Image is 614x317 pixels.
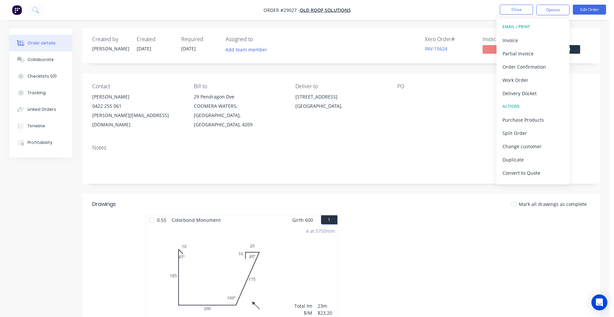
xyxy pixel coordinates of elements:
div: Delivery Docket [502,89,564,98]
div: Order details [28,40,56,46]
span: [DATE] [137,45,151,52]
button: Linked Orders [9,101,72,118]
button: Edit Order [573,5,606,15]
div: [GEOGRAPHIC_DATA], [295,101,386,111]
div: Notes [92,145,590,151]
div: Drawings [92,200,116,208]
div: Tracking [28,90,46,96]
div: 4 at 5750mm [306,227,335,234]
div: [PERSON_NAME] [92,92,183,101]
span: Order #29027 - [264,7,300,13]
div: [PERSON_NAME][EMAIL_ADDRESS][DOMAIN_NAME] [92,111,183,129]
div: Xero Order # [425,36,475,42]
div: PO [397,83,488,90]
div: Total lm [294,302,312,309]
div: Bill to [194,83,285,90]
div: Checklists 0/0 [28,73,57,79]
div: $23.20 [318,309,335,316]
button: Order details [9,35,72,51]
div: [STREET_ADDRESS][GEOGRAPHIC_DATA], [295,92,386,113]
div: 23m [318,302,335,309]
div: ACTIONS [502,102,564,111]
div: Convert to Quote [502,168,564,178]
div: Archive [502,181,564,191]
div: Split Order [502,128,564,138]
div: [PERSON_NAME] [92,45,129,52]
button: Options [536,5,570,15]
div: EMAIL / PRINT [502,23,564,31]
span: Colorbond Monument [169,215,223,225]
button: Timeline [9,118,72,134]
button: Collaborate [9,51,72,68]
img: Factory [12,5,22,15]
div: 29 Pendragon Dve [194,92,285,101]
div: COOMERA WATERS, [GEOGRAPHIC_DATA], [GEOGRAPHIC_DATA], 4209 [194,101,285,129]
div: Timeline [28,123,45,129]
div: Created by [92,36,129,42]
div: Profitability [28,140,52,146]
span: Girth 600 [292,215,313,225]
div: [PERSON_NAME]0422 255 061[PERSON_NAME][EMAIL_ADDRESS][DOMAIN_NAME] [92,92,183,129]
span: 0.55 [154,215,169,225]
button: 1 [321,215,338,224]
button: Add team member [226,45,271,54]
div: Work Order [502,75,564,85]
div: Linked Orders [28,106,56,112]
span: No [483,45,522,53]
div: Required [181,36,218,42]
div: Order Confirmation [502,62,564,72]
div: [STREET_ADDRESS] [295,92,386,101]
button: Close [500,5,533,15]
div: $/M [294,309,312,316]
div: Open Intercom Messenger [591,294,607,310]
div: Duplicate [502,155,564,164]
button: Add team member [222,45,270,54]
div: 0422 255 061 [92,101,183,111]
span: [DATE] [181,45,196,52]
button: Profitability [9,134,72,151]
div: Change customer [502,142,564,151]
div: 29 Pendragon DveCOOMERA WATERS, [GEOGRAPHIC_DATA], [GEOGRAPHIC_DATA], 4209 [194,92,285,129]
div: Collaborate [28,57,54,63]
div: Deliver to [295,83,386,90]
span: Mark all drawings as complete [519,201,587,208]
button: Checklists 0/0 [9,68,72,85]
div: Assigned to [226,36,292,42]
a: QLD Roof Solutions [300,7,351,13]
button: Add labels [495,92,526,101]
div: Invoice [502,35,564,45]
div: Invoiced [483,36,532,42]
a: INV-15624 [425,45,447,52]
div: Contact [92,83,183,90]
div: Partial Invoice [502,49,564,58]
button: Tracking [9,85,72,101]
div: Created [137,36,173,42]
div: Purchase Products [502,115,564,125]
